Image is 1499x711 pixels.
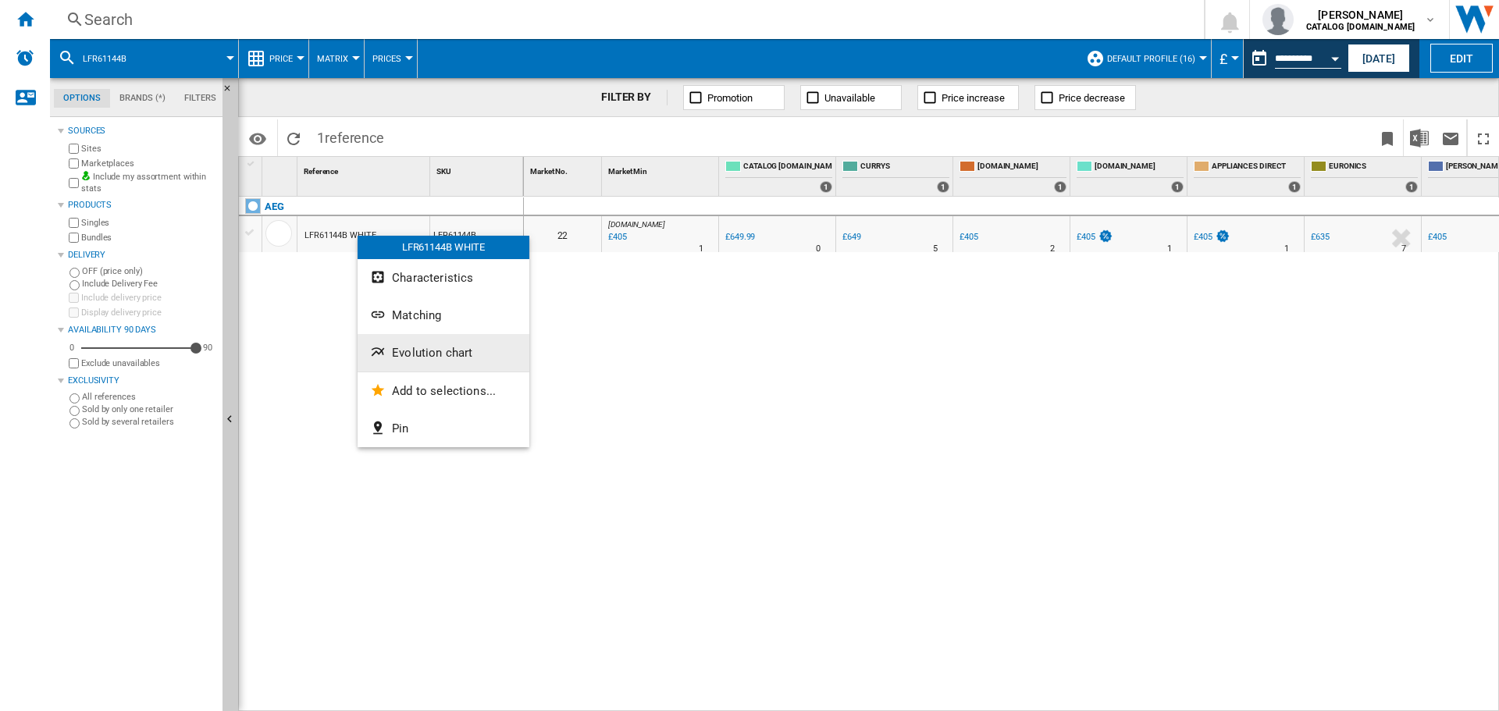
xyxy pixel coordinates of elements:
button: Add to selections... [358,372,529,410]
span: Characteristics [392,271,473,285]
button: Evolution chart [358,334,529,371]
div: LFR61144B WHITE [358,236,529,259]
span: Pin [392,421,408,435]
span: Matching [392,308,441,322]
span: Add to selections... [392,384,496,398]
button: Matching [358,297,529,334]
span: Evolution chart [392,346,472,360]
button: Characteristics [358,259,529,297]
button: Pin... [358,410,529,447]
